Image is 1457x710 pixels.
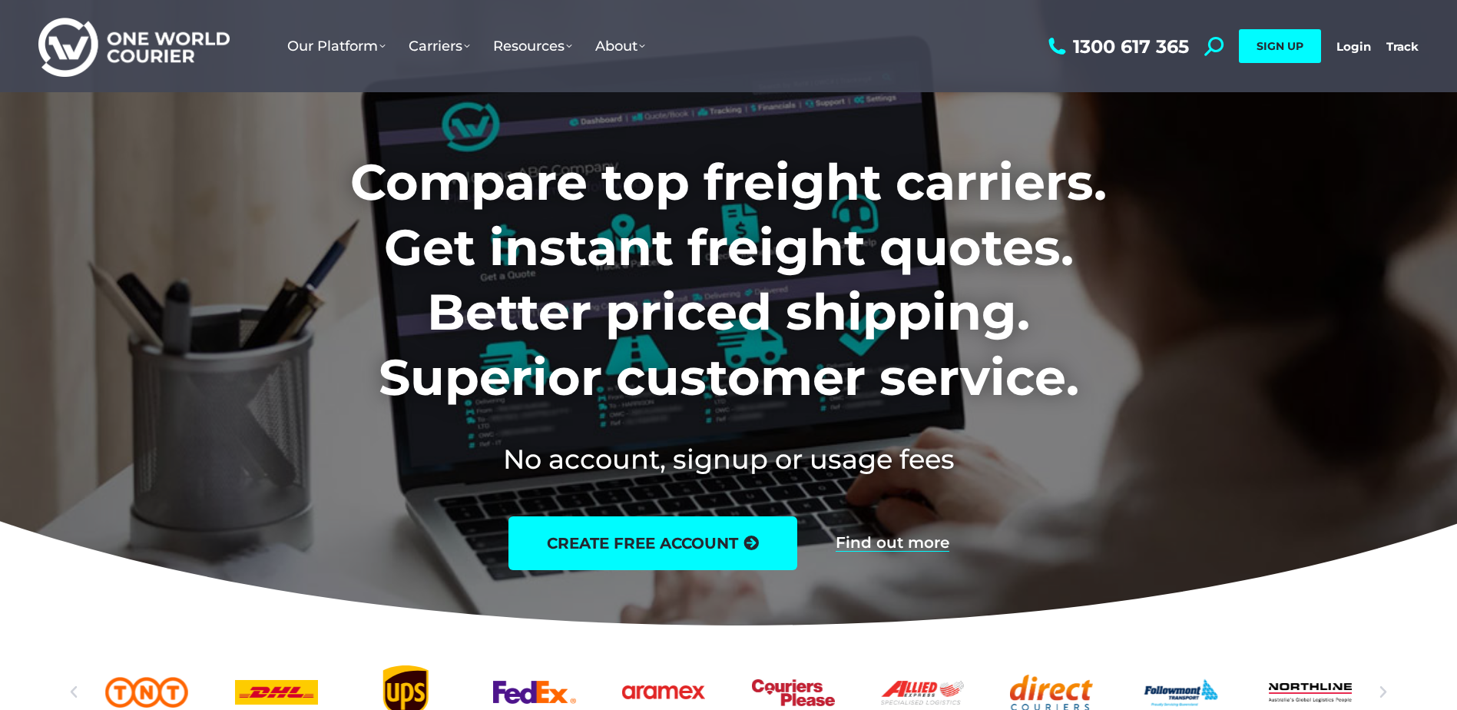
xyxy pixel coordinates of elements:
span: About [595,38,645,55]
h1: Compare top freight carriers. Get instant freight quotes. Better priced shipping. Superior custom... [249,150,1208,410]
a: SIGN UP [1239,29,1321,63]
a: create free account [508,516,797,570]
a: Resources [482,22,584,70]
h2: No account, signup or usage fees [249,440,1208,478]
a: Login [1336,39,1371,54]
img: One World Courier [38,15,230,78]
a: 1300 617 365 [1045,37,1189,56]
span: Resources [493,38,572,55]
span: Carriers [409,38,470,55]
a: Carriers [397,22,482,70]
span: Our Platform [287,38,386,55]
a: Track [1386,39,1419,54]
span: SIGN UP [1257,39,1303,53]
a: Our Platform [276,22,397,70]
a: Find out more [836,535,949,552]
a: About [584,22,657,70]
